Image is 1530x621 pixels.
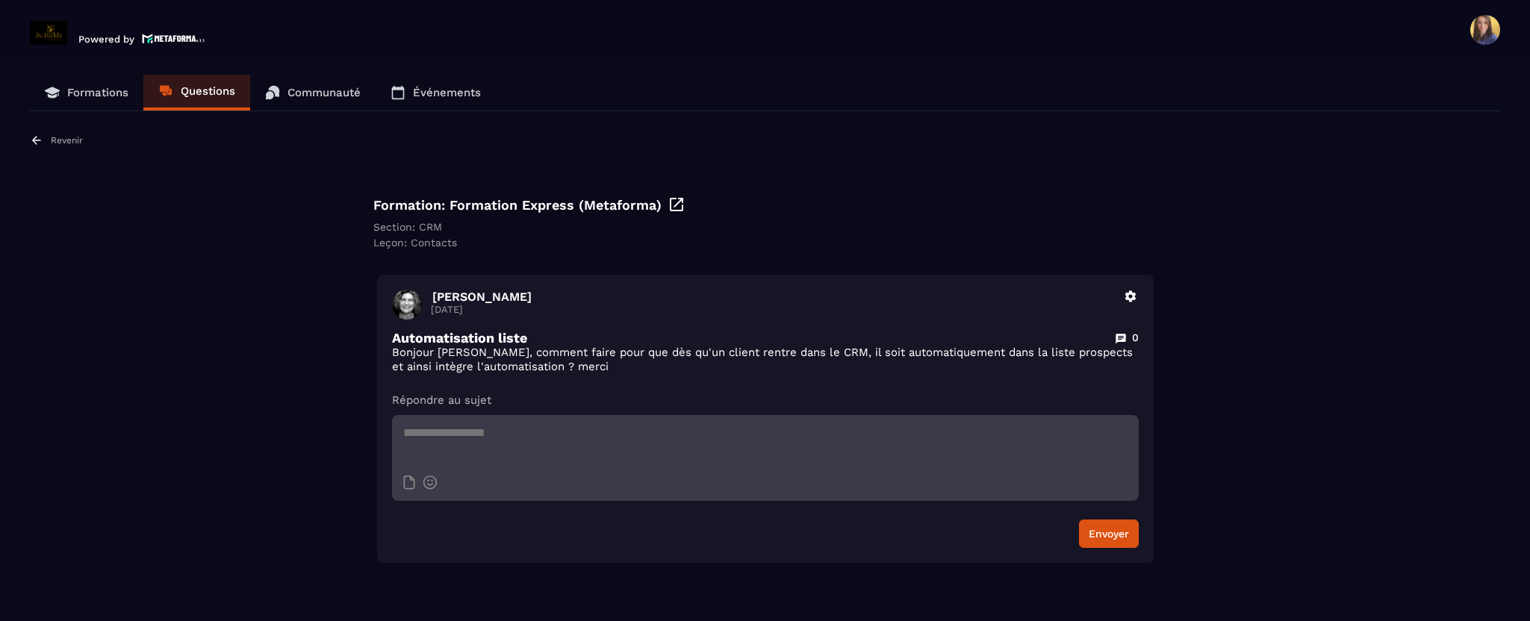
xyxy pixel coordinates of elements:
p: Automatisation liste [392,330,527,346]
p: [PERSON_NAME] [432,290,1115,304]
p: Événements [413,86,481,99]
button: Envoyer [1079,519,1139,548]
a: Questions [143,75,250,110]
a: Formations [30,75,143,110]
div: Section: CRM [373,221,1157,233]
img: logo-branding [30,21,67,45]
p: Communauté [287,86,361,99]
p: Questions [181,84,235,98]
p: Powered by [78,34,134,45]
p: Répondre au sujet [392,393,1139,408]
p: Formations [67,86,128,99]
p: Bonjour [PERSON_NAME], comment faire pour que dès qu'un client rentre dans le CRM, il soit automa... [392,346,1139,374]
a: Événements [376,75,496,110]
p: 0 [1132,331,1139,345]
p: Revenir [51,135,83,146]
div: Formation: Formation Express (Metaforma) [373,196,1157,213]
a: Communauté [250,75,376,110]
div: Leçon: Contacts [373,237,1157,249]
p: [DATE] [431,304,1115,315]
img: logo [142,32,205,45]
